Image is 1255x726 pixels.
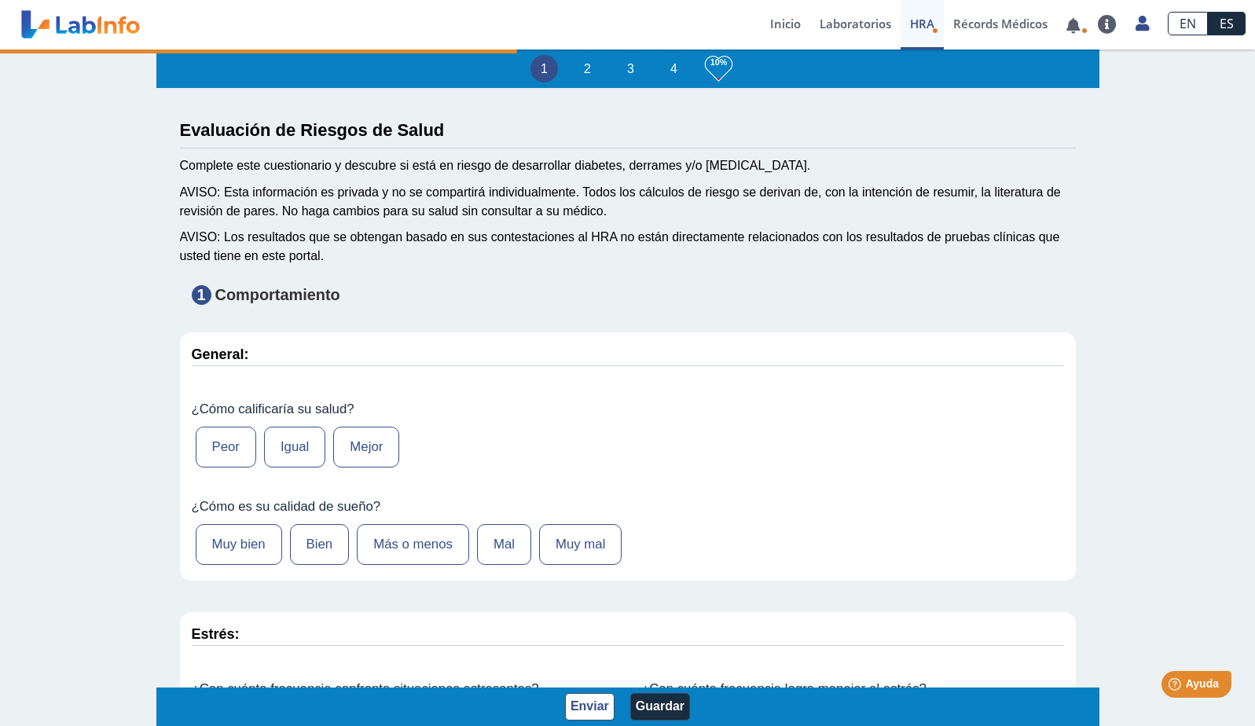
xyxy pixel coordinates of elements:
[333,427,399,467] label: Mejor
[180,156,1076,175] div: Complete este cuestionario y descubre si está en riesgo de desarrollar diabetes, derrames y/o [ME...
[180,183,1076,221] div: AVISO: Esta información es privada y no se compartirá individualmente. Todos los cálculos de ries...
[574,55,601,82] li: 2
[617,55,644,82] li: 3
[910,16,934,31] span: HRA
[357,524,469,565] label: Más o menos
[705,53,732,72] h3: 10%
[192,681,615,697] label: ¿Con cuánta frecuencia confronta situaciones estresantes?
[477,524,531,565] label: Mal
[264,427,325,467] label: Igual
[1208,12,1246,35] a: ES
[539,524,622,565] label: Muy mal
[1115,665,1238,709] iframe: Help widget launcher
[196,524,282,565] label: Muy bien
[180,228,1076,266] div: AVISO: Los resultados que se obtengan basado en sus contestaciones al HRA no están directamente r...
[630,693,690,720] button: Guardar
[192,346,249,362] strong: General:
[1168,12,1208,35] a: EN
[192,499,1064,515] label: ¿Cómo es su calidad de sueño?
[192,285,211,305] span: 1
[192,626,240,642] strong: Estrés:
[192,401,1064,417] label: ¿Cómo calificaría su salud?
[641,681,1064,697] label: ¿Con cuánta frecuencia logra manejar el estrés?
[565,693,615,720] button: Enviar
[660,55,688,82] li: 4
[196,427,256,467] label: Peor
[290,524,350,565] label: Bien
[530,55,558,82] li: 1
[215,286,340,303] strong: Comportamiento
[180,120,1076,140] h3: Evaluación de Riesgos de Salud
